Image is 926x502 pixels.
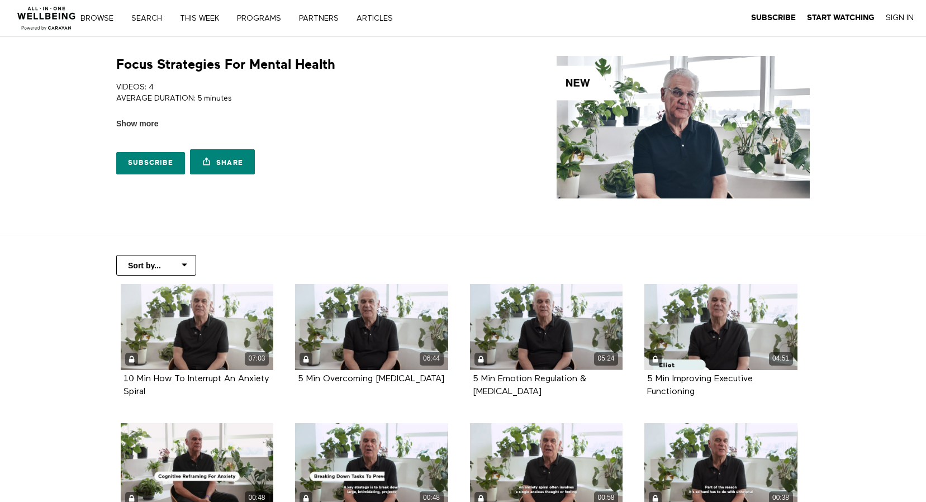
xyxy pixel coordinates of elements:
[807,13,875,22] strong: Start Watching
[473,375,586,396] a: 5 Min Emotion Regulation & [MEDICAL_DATA]
[298,375,444,383] a: 5 Min Overcoming [MEDICAL_DATA]
[594,352,618,365] div: 05:24
[751,13,796,22] strong: Subscribe
[233,15,293,22] a: PROGRAMS
[557,56,810,198] img: Focus Strategies For Mental Health
[644,284,797,370] a: 5 Min Improving Executive Functioning 04:51
[116,56,335,73] h1: Focus Strategies For Mental Health
[751,13,796,23] a: Subscribe
[176,15,231,22] a: THIS WEEK
[807,13,875,23] a: Start Watching
[298,375,444,383] strong: 5 Min Overcoming Procrastination
[190,149,255,174] a: Share
[88,12,416,23] nav: Primary
[124,375,269,396] a: 10 Min How To Interrupt An Anxiety Spiral
[116,82,459,105] p: VIDEOS: 4 AVERAGE DURATION: 5 minutes
[420,352,444,365] div: 06:44
[470,284,623,370] a: 5 Min Emotion Regulation & ADHD 05:24
[116,152,185,174] a: Subscribe
[886,13,914,23] a: Sign In
[769,352,793,365] div: 04:51
[116,118,158,130] span: Show more
[245,352,269,365] div: 07:03
[77,15,125,22] a: Browse
[295,284,448,370] a: 5 Min Overcoming Procrastination 06:44
[353,15,405,22] a: ARTICLES
[121,284,274,370] a: 10 Min How To Interrupt An Anxiety Spiral 07:03
[473,375,586,396] strong: 5 Min Emotion Regulation & ADHD
[295,15,350,22] a: PARTNERS
[647,375,753,396] a: 5 Min Improving Executive Functioning
[127,15,174,22] a: Search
